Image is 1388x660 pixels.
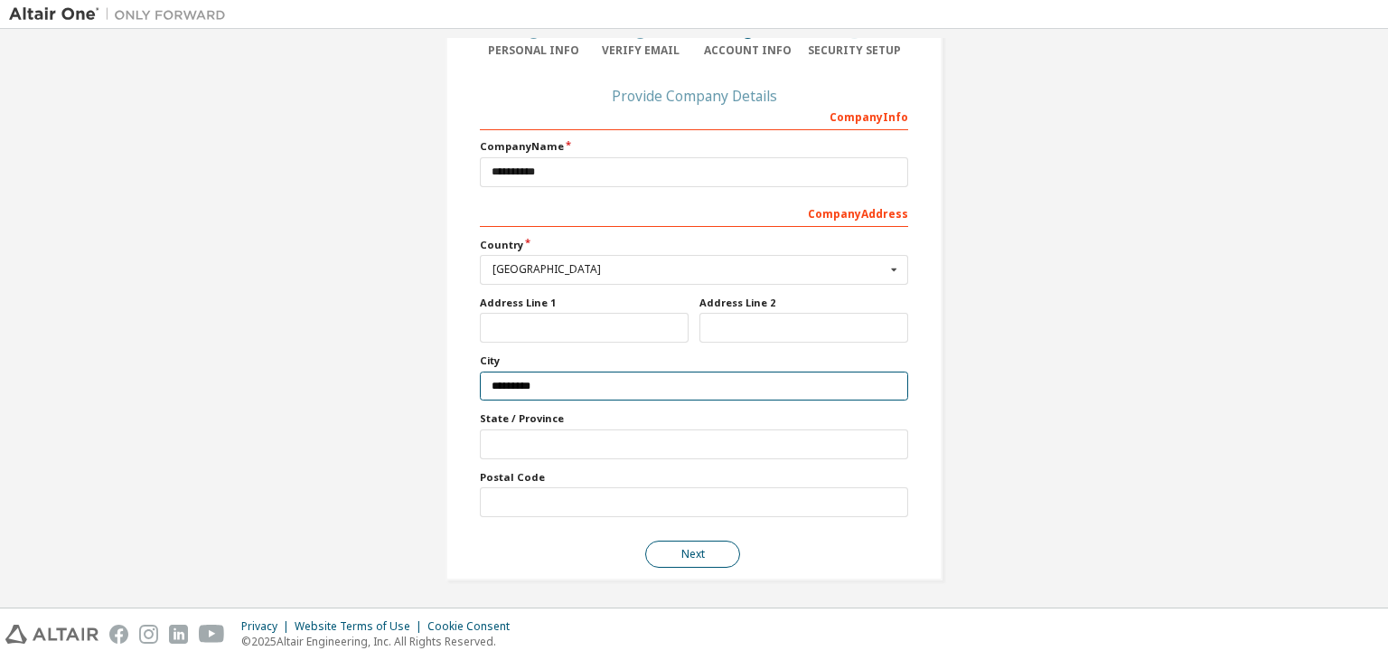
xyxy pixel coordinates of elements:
div: Website Terms of Use [295,619,427,634]
img: youtube.svg [199,625,225,644]
div: Provide Company Details [480,90,908,101]
img: instagram.svg [139,625,158,644]
div: Verify Email [587,43,695,58]
div: Company Info [480,101,908,130]
div: Personal Info [480,43,587,58]
label: Postal Code [480,470,908,485]
img: altair_logo.svg [5,625,98,644]
img: linkedin.svg [169,625,188,644]
div: Privacy [241,619,295,634]
label: Address Line 2 [699,296,908,310]
img: Altair One [9,5,235,24]
div: [GEOGRAPHIC_DATA] [492,264,886,275]
div: Account Info [694,43,802,58]
label: Country [480,238,908,252]
div: Security Setup [802,43,909,58]
label: Company Name [480,139,908,154]
button: Next [645,541,740,568]
img: facebook.svg [109,625,128,644]
label: State / Province [480,411,908,426]
label: City [480,354,908,368]
p: © 2025 Altair Engineering, Inc. All Rights Reserved. [241,634,520,649]
div: Company Address [480,198,908,227]
label: Address Line 1 [480,296,689,310]
div: Cookie Consent [427,619,520,634]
